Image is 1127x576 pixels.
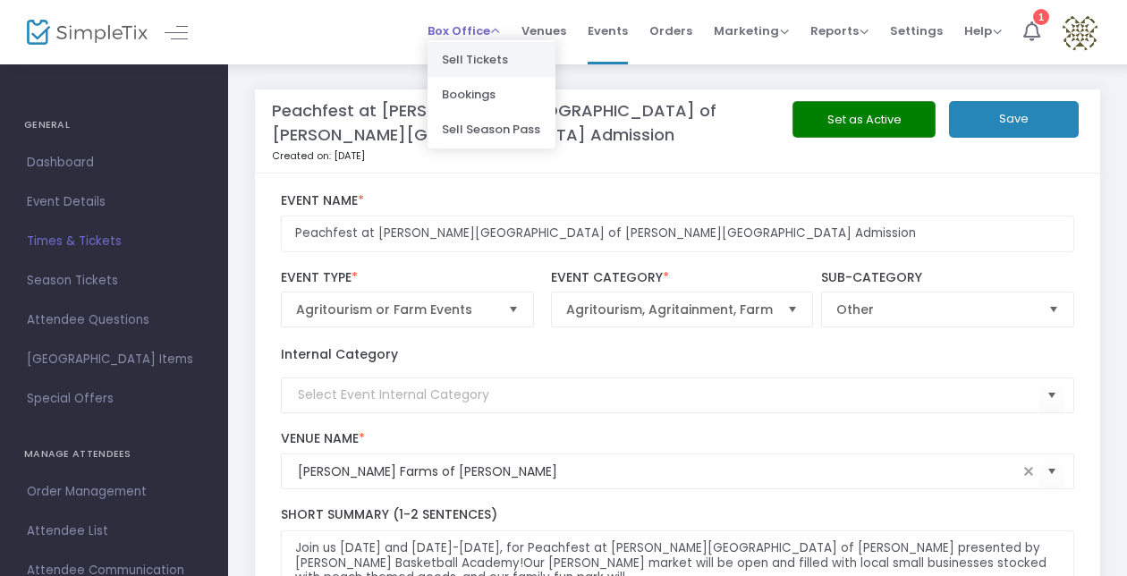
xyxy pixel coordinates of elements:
[24,436,204,472] h4: MANAGE ATTENDEES
[551,270,813,286] label: Event Category
[949,101,1079,138] button: Save
[428,42,555,77] li: Sell Tickets
[27,191,201,214] span: Event Details
[27,269,201,292] span: Season Tickets
[272,98,813,147] m-panel-title: Peachfest at [PERSON_NAME][GEOGRAPHIC_DATA] of [PERSON_NAME][GEOGRAPHIC_DATA] Admission
[298,462,1019,481] input: Select Venue
[792,101,936,138] button: Set as Active
[27,387,201,411] span: Special Offers
[1041,292,1066,326] button: Select
[27,480,201,504] span: Order Management
[27,309,201,332] span: Attendee Questions
[588,8,628,54] span: Events
[281,216,1075,252] input: Enter Event Name
[428,22,500,39] span: Box Office
[1039,453,1064,490] button: Select
[1033,9,1049,25] div: 1
[24,107,204,143] h4: GENERAL
[27,520,201,543] span: Attendee List
[27,230,201,253] span: Times & Tickets
[890,8,943,54] span: Settings
[298,385,1040,404] input: Select Event Internal Category
[714,22,789,39] span: Marketing
[281,505,497,523] span: Short Summary (1-2 Sentences)
[566,301,773,318] span: Agritourism, Agritainment, Farm
[501,292,526,326] button: Select
[964,22,1002,39] span: Help
[428,112,555,147] li: Sell Season Pass
[1018,461,1039,482] span: clear
[649,8,692,54] span: Orders
[281,193,1075,209] label: Event Name
[821,270,1074,286] label: Sub-Category
[281,345,398,364] label: Internal Category
[281,270,534,286] label: Event Type
[836,301,1034,318] span: Other
[281,431,1075,447] label: Venue Name
[428,77,555,112] li: Bookings
[1039,377,1064,413] button: Select
[27,151,201,174] span: Dashboard
[296,301,494,318] span: Agritourism or Farm Events
[272,148,813,164] p: Created on: [DATE]
[810,22,869,39] span: Reports
[27,348,201,371] span: [GEOGRAPHIC_DATA] Items
[521,8,566,54] span: Venues
[780,292,805,326] button: Select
